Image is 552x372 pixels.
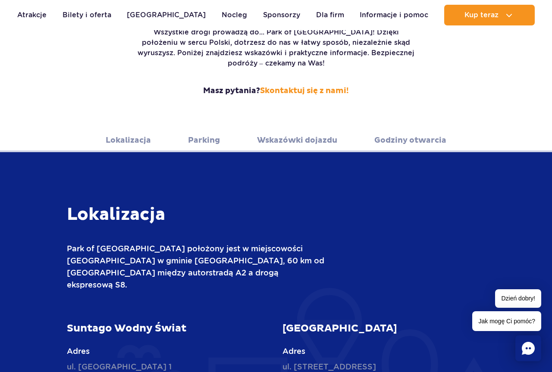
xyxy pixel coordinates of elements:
strong: [GEOGRAPHIC_DATA] [282,322,397,335]
a: [GEOGRAPHIC_DATA] [127,5,206,25]
a: Dla firm [316,5,344,25]
a: Bilety i oferta [63,5,111,25]
a: Nocleg [222,5,247,25]
h3: Lokalizacja [67,204,326,225]
a: Atrakcje [17,5,47,25]
span: Dzień dobry! [495,289,541,308]
a: Informacje i pomoc [360,5,428,25]
a: Skontaktuj się z nami! [260,86,349,96]
div: Chat [515,335,541,361]
a: Lokalizacja [106,128,151,152]
button: Kup teraz [444,5,535,25]
span: Kup teraz [464,11,499,19]
span: Jak mogę Ci pomóc? [472,311,541,331]
p: Adres [67,345,270,357]
a: Wskazówki dojazdu [257,128,337,152]
strong: Suntago Wodny Świat [67,322,186,335]
p: Park of [GEOGRAPHIC_DATA] położony jest w miejscowości [GEOGRAPHIC_DATA] w gminie [GEOGRAPHIC_DAT... [67,243,326,291]
p: Wszystkie drogi prowadzą do... Park of [GEOGRAPHIC_DATA]! Dzięki położeniu w sercu Polski, dotrze... [136,27,416,69]
strong: Masz pytania? [136,86,416,96]
a: Parking [188,128,220,152]
a: Godziny otwarcia [374,128,446,152]
p: Adres [282,345,486,357]
a: Sponsorzy [263,5,300,25]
